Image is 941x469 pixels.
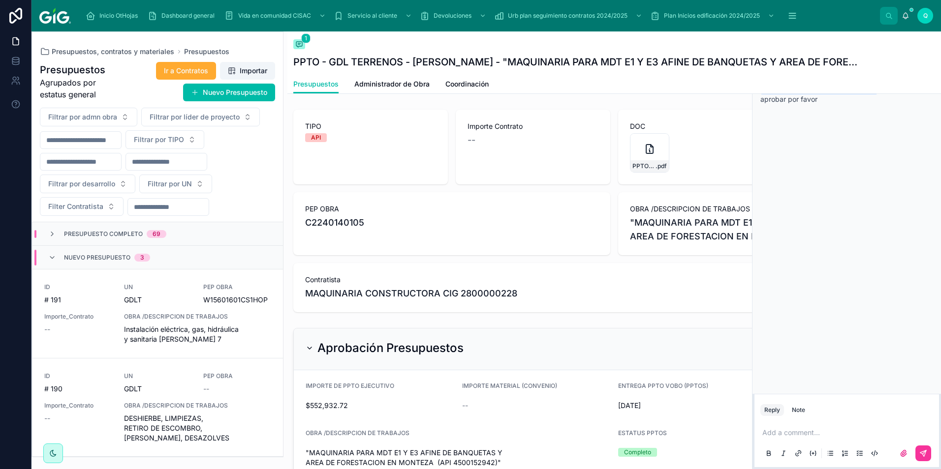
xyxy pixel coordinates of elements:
span: ID [44,372,112,380]
span: IMPORTE DE PPTO EJECUTIVO [306,382,394,389]
button: Select Button [125,130,204,149]
span: $552,932.72 [306,401,454,410]
span: UN [124,283,192,291]
span: Filter Contratista [48,202,103,211]
span: -- [44,324,50,334]
button: Select Button [141,108,260,126]
span: "MAQUINARIA PARA MDT E1 Y E3 AFINE DE BANQUETAS Y AREA DE FORESTACION EN MONTEZA (API 4500152942)" [630,216,923,243]
div: Note [792,406,805,414]
a: Presupuestos, contratos y materiales [40,47,174,57]
h2: Aprobación Presupuestos [317,340,464,356]
span: OBRA /DESCRIPCION DE TRABAJOS [630,204,923,214]
button: Note [788,404,809,416]
div: Completo [624,448,651,457]
span: Q [923,12,928,20]
a: Devoluciones [417,7,491,25]
span: Agrupados por estatus general [40,77,119,100]
span: OBRA /DESCRIPCION DE TRABAJOS [124,313,271,321]
span: Importe Contrato [468,121,598,131]
span: PEP OBRA [305,204,598,214]
button: Select Button [40,197,124,216]
span: PEP OBRA [203,372,271,380]
span: GDLT [124,384,142,394]
div: API [311,133,321,142]
span: Coordinación [445,79,489,89]
span: MAQUINARIA CONSTRUCTORA CIG 2800000228 [305,287,517,300]
div: 3 [140,254,144,262]
button: Select Button [40,108,137,126]
a: Servicio al cliente [331,7,417,25]
span: Filtrar por admn obra [48,112,117,122]
div: scrollable content [79,5,880,27]
span: IMPORTE MATERIAL (CONVENIO) [462,382,557,389]
span: me ayudas a aprobar por favor [760,85,920,103]
span: Devoluciones [434,12,471,20]
a: Coordinación [445,75,489,95]
a: Administrador de Obra [354,75,430,95]
span: Importe_Contrato [44,402,112,410]
span: Contratista [305,275,923,285]
span: W15601601CS1HOP [203,295,271,305]
span: Filtrar por TIPO [134,135,184,145]
span: "MAQUINARIA PARA MDT E1 Y E3 AFINE DE BANQUETAS Y AREA DE FORESTACION EN MONTEZA (API 4500152942)" [306,448,610,468]
span: Ir a Contratos [164,66,208,76]
span: [DATE] [618,401,767,410]
span: DESHIERBE, LIMPIEZAS, RETIRO DE ESCOMBRO, [PERSON_NAME], DESAZOLVES [124,413,271,443]
span: PPTO---GDL-TERRENOS---[PERSON_NAME]---"[GEOGRAPHIC_DATA]-PARA-MDT-E1-Y-E3-AFINE-DE-BANQUETAS-Y-AR... [632,162,656,170]
span: Urb plan seguimiento contratos 2024/2025 [508,12,627,20]
span: GDLT [124,295,142,305]
a: Presupuestos [293,75,339,94]
button: 1 [293,39,305,51]
a: Plan Inicios edificación 2024/2025 [647,7,780,25]
span: # 190 [44,384,112,394]
span: OBRA /DESCRIPCION DE TRABAJOS [306,429,409,437]
a: ID# 190UNGDLTPEP OBRA--Importe_Contrato--OBRA /DESCRIPCION DE TRABAJOSDESHIERBE, LIMPIEZAS, RETIR... [32,358,283,457]
span: Importar [240,66,267,76]
span: 1 [301,33,311,43]
span: Vida en comunidad CISAC [238,12,311,20]
h1: PPTO - GDL TERRENOS - [PERSON_NAME] - "MAQUINARIA PARA MDT E1 Y E3 AFINE DE BANQUETAS Y AREA DE F... [293,55,861,69]
button: Reply [760,404,784,416]
span: DOC [630,121,761,131]
span: -- [468,133,475,147]
span: Inicio OtHojas [99,12,138,20]
a: Inicio OtHojas [83,7,145,25]
button: Select Button [139,175,212,193]
span: ESTATUS PPTOS [618,429,667,437]
a: ID# 191UNGDLTPEP OBRAW15601601CS1HOPImporte_Contrato--OBRA /DESCRIPCION DE TRABAJOSInstalación el... [32,269,283,358]
span: UN [124,372,192,380]
span: Instalación eléctrica, gas, hidráulica y sanitaria [PERSON_NAME] 7 [124,324,271,344]
span: C2240140105 [305,216,598,230]
button: Importar [220,62,275,80]
button: Nuevo Presupuesto [183,84,275,101]
span: Presupuestos [293,79,339,89]
div: 69 [153,230,160,238]
span: OBRA /DESCRIPCION DE TRABAJOS [124,402,271,410]
span: Plan Inicios edificación 2024/2025 [664,12,760,20]
span: ENTREGA PPTO VOBO (PPTOS) [618,382,708,389]
span: Administrador de Obra [354,79,430,89]
span: PEP OBRA [203,283,271,291]
a: Presupuestos [184,47,229,57]
span: Filtrar por desarrollo [48,179,115,189]
button: Select Button [40,175,135,193]
span: Importe_Contrato [44,313,112,321]
a: Urb plan seguimiento contratos 2024/2025 [491,7,647,25]
span: -- [203,384,209,394]
span: -- [44,413,50,423]
img: App logo [39,8,71,24]
span: Servicio al cliente [347,12,397,20]
span: TIPO [305,121,436,131]
a: Dashboard general [145,7,221,25]
span: Nuevo presupuesto [64,254,130,262]
span: Filtrar por UN [148,179,192,189]
span: Dashboard general [161,12,215,20]
a: Vida en comunidad CISAC [221,7,331,25]
span: Presupuestos, contratos y materiales [52,47,174,57]
span: -- [462,401,468,410]
h1: Presupuestos [40,63,119,77]
span: Presupuesto Completo [64,230,143,238]
span: .pdf [656,162,667,170]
